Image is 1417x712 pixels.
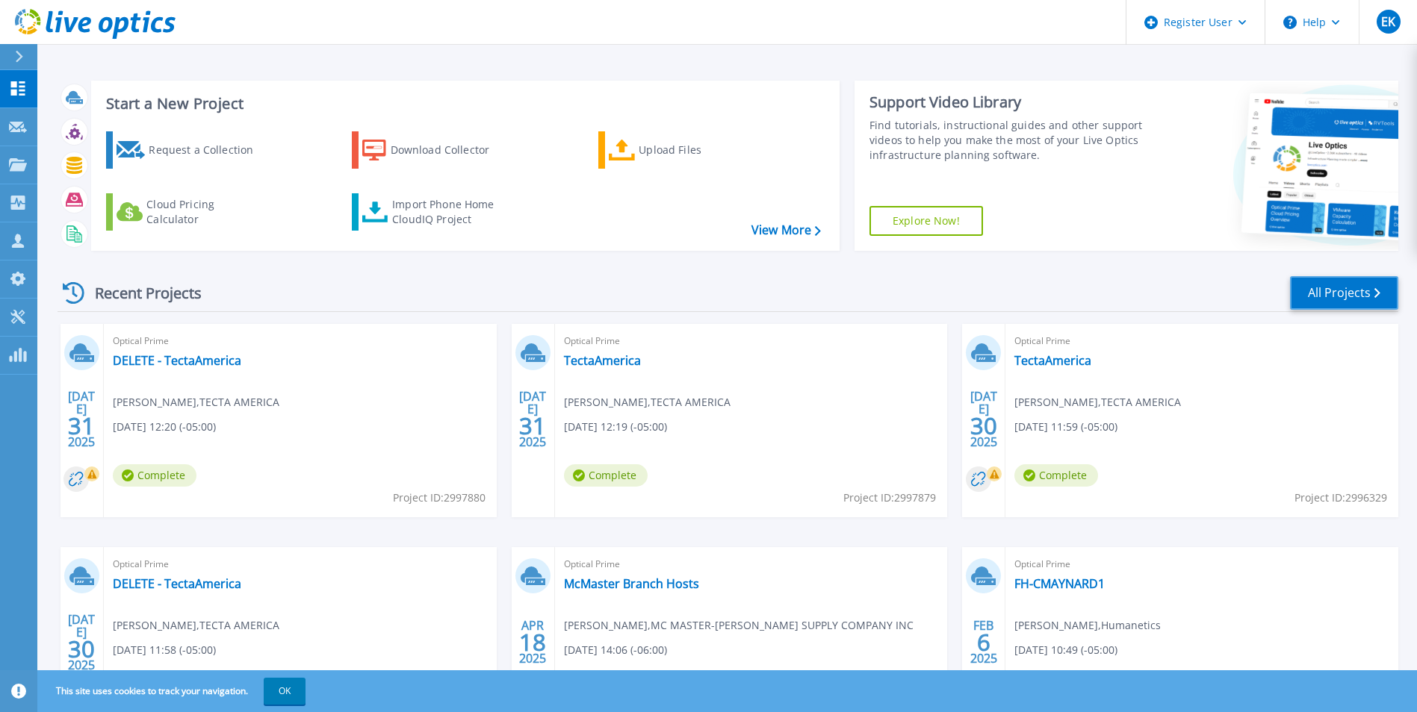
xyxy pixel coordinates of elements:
span: Project ID: 2997879 [843,490,936,506]
a: McMaster Branch Hosts [564,576,699,591]
a: TectaAmerica [1014,353,1091,368]
span: Project ID: 2997880 [393,490,486,506]
h3: Start a New Project [106,96,820,112]
span: 30 [970,419,997,432]
a: Cloud Pricing Calculator [106,193,273,231]
span: [PERSON_NAME] , TECTA AMERICA [113,394,279,410]
span: [DATE] 10:49 (-05:00) [1014,642,1117,658]
a: Upload Files [598,131,765,169]
div: Recent Projects [58,275,222,311]
a: All Projects [1290,276,1398,310]
a: Download Collector [352,131,518,169]
div: FEB 2025 [970,615,998,669]
a: Request a Collection [106,131,273,169]
a: DELETE - TectaAmerica [113,353,241,368]
a: TectaAmerica [564,353,641,368]
span: [PERSON_NAME] , TECTA AMERICA [113,617,279,634]
div: [DATE] 2025 [518,392,547,446]
span: Optical Prime [564,333,939,349]
span: Complete [564,464,648,487]
div: Support Video Library [869,93,1147,112]
a: DELETE - TectaAmerica [113,576,241,591]
span: [DATE] 11:59 (-05:00) [1014,419,1117,435]
span: Complete [113,464,196,487]
span: This site uses cookies to track your navigation. [41,678,306,705]
span: [DATE] 12:20 (-05:00) [113,419,216,435]
div: [DATE] 2025 [970,392,998,446]
span: 6 [977,636,990,649]
a: View More [751,223,821,237]
span: 18 [519,636,546,649]
span: [DATE] 12:19 (-05:00) [564,419,667,435]
div: Import Phone Home CloudIQ Project [392,197,509,227]
a: Explore Now! [869,206,983,236]
span: Project ID: 2996329 [1294,490,1387,506]
span: 31 [519,419,546,432]
span: [PERSON_NAME] , TECTA AMERICA [564,394,731,410]
span: Complete [1014,464,1098,487]
span: [DATE] 14:06 (-06:00) [564,642,667,658]
a: FH-CMAYNARD1 [1014,576,1105,591]
button: OK [264,678,306,705]
span: EK [1381,16,1395,28]
span: [PERSON_NAME] , TECTA AMERICA [1014,394,1181,410]
div: [DATE] 2025 [67,392,96,446]
div: Download Collector [391,135,510,165]
span: Optical Prime [564,556,939,572]
span: Optical Prime [1014,556,1389,572]
div: Find tutorials, instructional guides and other support videos to help you make the most of your L... [869,118,1147,163]
span: Optical Prime [113,333,488,349]
span: [PERSON_NAME] , Humanetics [1014,617,1161,634]
span: [DATE] 11:58 (-05:00) [113,642,216,658]
span: 31 [68,419,95,432]
span: [PERSON_NAME] , MC MASTER-[PERSON_NAME] SUPPLY COMPANY INC [564,617,914,634]
div: Request a Collection [149,135,268,165]
div: Cloud Pricing Calculator [146,197,266,227]
span: Optical Prime [113,556,488,572]
span: Optical Prime [1014,333,1389,349]
div: [DATE] 2025 [67,615,96,669]
div: Upload Files [639,135,758,165]
span: 30 [68,643,95,655]
div: APR 2025 [518,615,547,669]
